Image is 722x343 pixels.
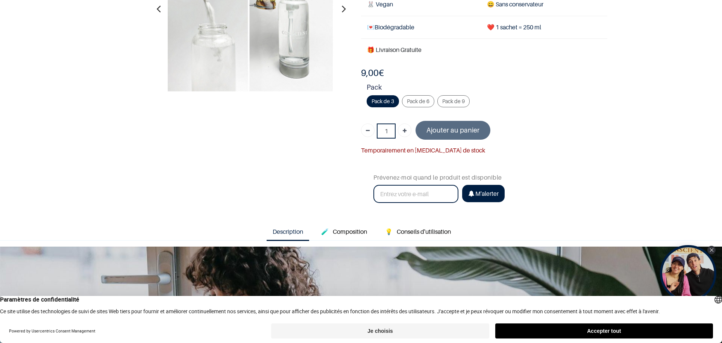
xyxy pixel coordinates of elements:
b: € [361,67,384,78]
div: Close Tolstoy widget [707,246,716,254]
td: Biodégradable [361,16,481,38]
span: 9,00 [361,67,379,78]
span: 🧪 [321,228,329,235]
span: Pack de 6 [407,98,429,104]
span: 💡 [385,228,393,235]
span: Pack de 3 [372,98,394,104]
span: Conseils d'utilisation [397,228,451,235]
div: Open Tolstoy [660,245,716,302]
strong: Pack [367,82,607,95]
a: Ajouter [398,123,411,137]
input: Entrez votre e-mail [373,185,458,203]
span: 🐰 Vegan [367,0,393,8]
font: 🎁 Livraison Gratuite [367,46,422,53]
span: Composition [333,228,367,235]
a: Supprimer [361,123,375,137]
td: ❤️ 1 sachet = 250 ml [481,16,607,38]
button: M'alerter [462,185,505,202]
span: 😄 S [487,0,499,8]
span: Description [273,228,303,235]
span: 💌 [367,23,375,31]
div: Open Tolstoy widget [660,245,716,302]
div: Prévenez-moi quand le produit est disponible [373,161,595,183]
span: Pack de 9 [442,98,465,104]
span: M'alerter [475,190,499,197]
div: Temporairement en [MEDICAL_DATA] de stock [361,145,607,155]
div: Tolstoy bubble widget [660,245,716,302]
